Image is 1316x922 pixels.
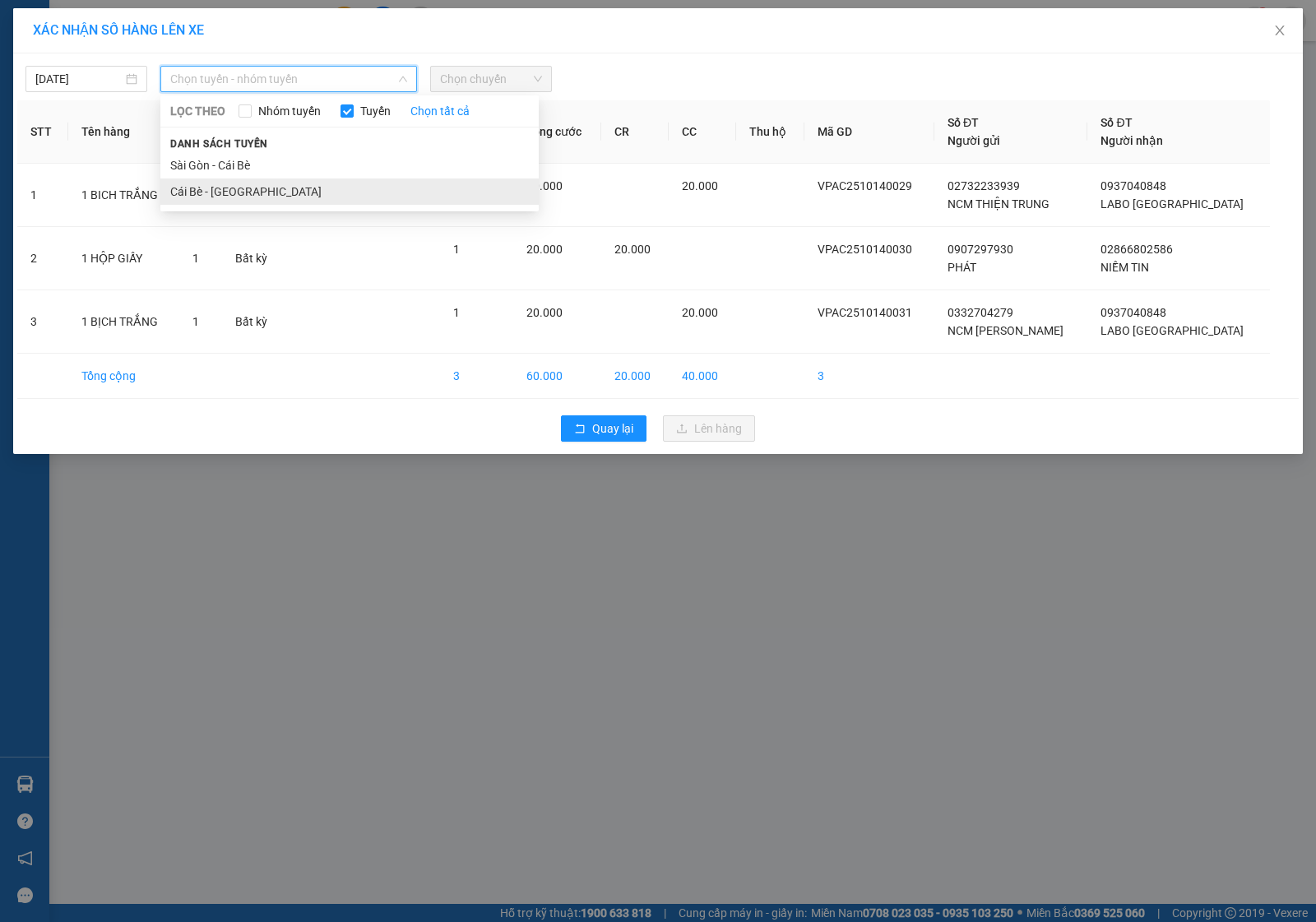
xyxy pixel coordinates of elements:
th: Tên hàng [68,100,179,164]
span: PHÁT [948,261,976,274]
span: 1 [453,306,460,319]
th: CC [669,100,736,164]
td: 40.000 [669,354,736,399]
td: 3 [804,354,934,399]
span: XÁC NHẬN SỐ HÀNG LÊN XE [33,22,204,38]
input: 15/10/2025 [35,70,123,88]
span: 20.000 [682,179,718,192]
th: STT [17,100,68,164]
span: 20.000 [526,306,563,319]
td: Tổng cộng [68,354,179,399]
th: Tổng cước [513,100,601,164]
span: Nhóm tuyến [252,102,327,120]
span: VPAC2510140029 [818,179,912,192]
span: 1 [192,315,199,328]
span: close [1273,24,1286,37]
td: 20.000 [601,354,669,399]
td: 3 [17,290,68,354]
button: uploadLên hàng [663,415,755,442]
span: 0907297930 [948,243,1013,256]
span: 02732233939 [948,179,1020,192]
span: 20.000 [526,179,563,192]
span: 20.000 [614,243,651,256]
td: 1 [17,164,68,227]
span: 0937040848 [1101,179,1166,192]
td: Bất kỳ [222,290,285,354]
a: Chọn tất cả [410,102,470,120]
span: NCM [PERSON_NAME] [948,324,1063,337]
span: 0937040848 [1101,306,1166,319]
span: Chọn chuyến [440,67,542,91]
td: 3 [440,354,513,399]
span: NIỀM TIN [1101,261,1149,274]
span: 20.000 [682,306,718,319]
td: 2 [17,227,68,290]
li: Sài Gòn - Cái Bè [160,152,539,178]
span: Người gửi [948,134,1000,147]
span: LABO [GEOGRAPHIC_DATA] [1101,324,1244,337]
span: 20.000 [526,243,563,256]
button: Close [1257,8,1303,54]
li: Cái Bè - [GEOGRAPHIC_DATA] [160,178,539,205]
span: LABO [GEOGRAPHIC_DATA] [1101,197,1244,211]
span: down [398,74,408,84]
span: NCM THIỆN TRUNG [948,197,1050,211]
span: Số ĐT [948,116,979,129]
th: Mã GD [804,100,934,164]
span: VPAC2510140030 [818,243,912,256]
span: 0332704279 [948,306,1013,319]
span: LỌC THEO [170,102,225,120]
span: Số ĐT [1101,116,1132,129]
th: Thu hộ [736,100,804,164]
td: 1 HỘP GIẤY [68,227,179,290]
span: Danh sách tuyến [160,137,278,151]
td: 1 BICH TRẮNG [68,164,179,227]
span: 1 [453,243,460,256]
span: 1 [192,252,199,265]
button: rollbackQuay lại [561,415,646,442]
span: Chọn tuyến - nhóm tuyến [170,67,407,91]
span: Tuyến [354,102,397,120]
th: CR [601,100,669,164]
td: 1 BỊCH TRẮNG [68,290,179,354]
td: Bất kỳ [222,227,285,290]
span: 02866802586 [1101,243,1173,256]
span: rollback [574,423,586,436]
td: 60.000 [513,354,601,399]
span: Quay lại [592,419,633,438]
span: Người nhận [1101,134,1163,147]
span: VPAC2510140031 [818,306,912,319]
